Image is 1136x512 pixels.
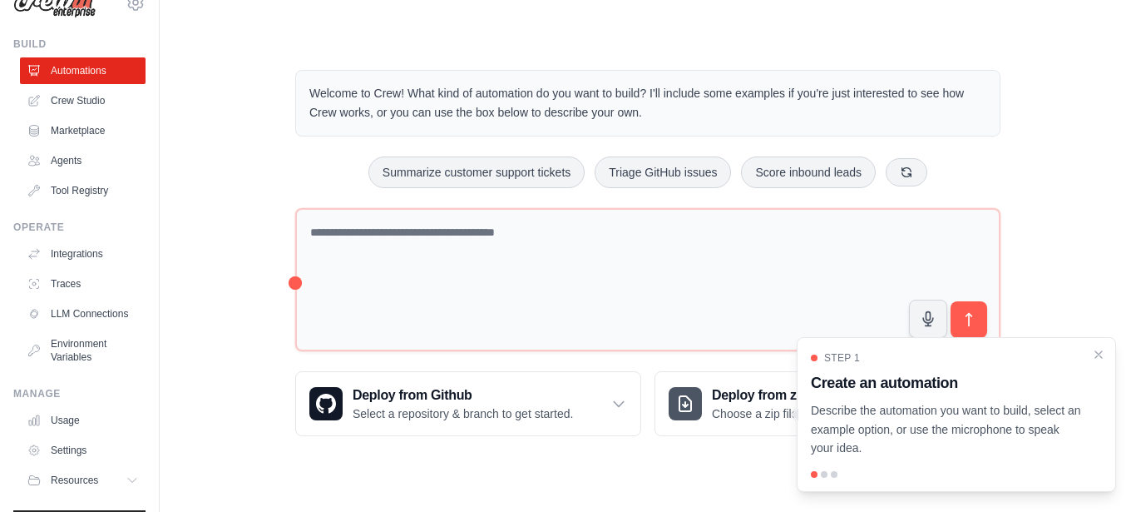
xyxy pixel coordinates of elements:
p: Select a repository & branch to get started. [353,405,573,422]
a: Agents [20,147,146,174]
a: Tool Registry [20,177,146,204]
iframe: Chat Widget [1053,432,1136,512]
p: Welcome to Crew! What kind of automation do you want to build? I'll include some examples if you'... [309,84,986,122]
span: Resources [51,474,98,487]
a: Crew Studio [20,87,146,114]
a: Traces [20,271,146,297]
a: Settings [20,437,146,464]
button: Summarize customer support tickets [368,157,585,188]
h3: Deploy from Github [353,385,573,405]
h3: Deploy from zip file [712,385,852,405]
div: Build [13,37,146,51]
p: Choose a zip file to upload. [712,405,852,422]
h3: Create an automation [811,371,1082,395]
a: LLM Connections [20,301,146,327]
button: Close walkthrough [1092,348,1105,361]
a: Marketplace [20,117,146,144]
div: Widget de chat [1053,432,1136,512]
p: Describe the automation you want to build, select an example option, or use the microphone to spe... [811,401,1082,458]
div: Manage [13,387,146,400]
span: Step 1 [824,351,860,365]
a: Integrations [20,241,146,267]
a: Automations [20,57,146,84]
button: Score inbound leads [741,157,876,188]
a: Environment Variables [20,331,146,370]
button: Resources [20,467,146,494]
a: Usage [20,407,146,434]
div: Operate [13,221,146,234]
button: Triage GitHub issues [595,157,731,188]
